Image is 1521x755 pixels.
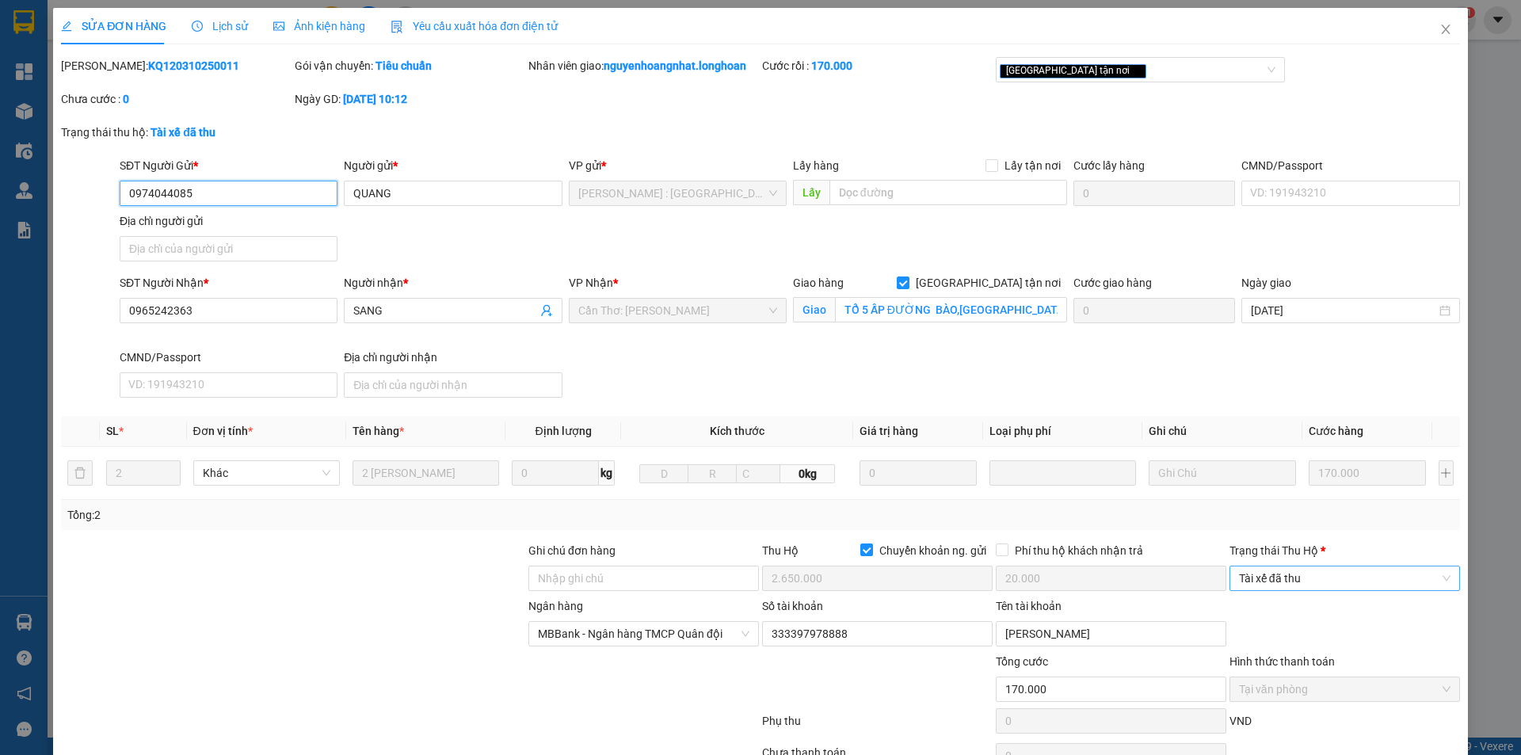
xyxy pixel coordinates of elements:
[538,622,749,646] span: MBBank - Ngân hàng TMCP Quân đội
[835,297,1067,322] input: Giao tận nơi
[762,621,993,646] input: Số tài khoản
[344,349,562,366] div: Địa chỉ người nhận
[1073,181,1235,206] input: Cước lấy hàng
[793,276,844,289] span: Giao hàng
[375,59,432,72] b: Tiêu chuẩn
[1132,67,1140,74] span: close
[1241,276,1291,289] label: Ngày giao
[67,460,93,486] button: delete
[1309,425,1363,437] span: Cước hàng
[1229,542,1460,559] div: Trạng thái Thu Hộ
[996,621,1226,646] input: Tên tài khoản
[1439,23,1452,36] span: close
[528,566,759,591] input: Ghi chú đơn hàng
[1424,8,1468,52] button: Close
[569,157,787,174] div: VP gửi
[688,464,737,483] input: R
[860,460,978,486] input: 0
[996,655,1048,668] span: Tổng cước
[983,416,1142,447] th: Loại phụ phí
[528,57,759,74] div: Nhân viên giao:
[61,20,166,32] span: SỬA ĐƠN HÀNG
[996,600,1062,612] label: Tên tài khoản
[61,21,72,32] span: edit
[528,600,583,612] label: Ngân hàng
[1309,460,1427,486] input: 0
[123,93,129,105] b: 0
[998,157,1067,174] span: Lấy tận nơi
[391,20,558,32] span: Yêu cầu xuất hóa đơn điện tử
[344,372,562,398] input: Địa chỉ của người nhận
[120,236,337,261] input: Địa chỉ của người gửi
[192,21,203,32] span: clock-circle
[61,57,292,74] div: [PERSON_NAME]:
[873,542,993,559] span: Chuyển khoản ng. gửi
[710,425,764,437] span: Kích thước
[353,460,499,486] input: VD: Bàn, Ghế
[760,712,994,740] div: Phụ thu
[1229,655,1335,668] label: Hình thức thanh toán
[578,181,777,205] span: Hồ Chí Minh : Kho Quận 12
[61,124,350,141] div: Trạng thái thu hộ:
[829,180,1067,205] input: Dọc đường
[353,425,404,437] span: Tên hàng
[811,59,852,72] b: 170.000
[780,464,834,483] span: 0kg
[1251,302,1435,319] input: Ngày giao
[639,464,688,483] input: D
[1073,159,1145,172] label: Cước lấy hàng
[578,299,777,322] span: Cần Thơ: Kho Ninh Kiều
[1073,276,1152,289] label: Cước giao hàng
[762,600,823,612] label: Số tài khoản
[599,460,615,486] span: kg
[192,20,248,32] span: Lịch sử
[61,90,292,108] div: Chưa cước :
[203,461,330,485] span: Khác
[762,544,799,557] span: Thu Hộ
[604,59,746,72] b: nguyenhoangnhat.longhoan
[295,57,525,74] div: Gói vận chuyển:
[1073,298,1235,323] input: Cước giao hàng
[535,425,591,437] span: Định lượng
[569,276,613,289] span: VP Nhận
[120,157,337,174] div: SĐT Người Gửi
[1239,677,1450,701] span: Tại văn phòng
[1239,566,1450,590] span: Tài xế đã thu
[344,157,562,174] div: Người gửi
[295,90,525,108] div: Ngày GD:
[793,159,839,172] span: Lấy hàng
[106,425,119,437] span: SL
[793,297,835,322] span: Giao
[151,126,215,139] b: Tài xế đã thu
[793,180,829,205] span: Lấy
[528,544,616,557] label: Ghi chú đơn hàng
[1149,460,1295,486] input: Ghi Chú
[1142,416,1302,447] th: Ghi chú
[273,21,284,32] span: picture
[762,57,993,74] div: Cước rồi :
[273,20,365,32] span: Ảnh kiện hàng
[391,21,403,33] img: icon
[120,349,337,366] div: CMND/Passport
[1241,157,1459,174] div: CMND/Passport
[193,425,253,437] span: Đơn vị tính
[909,274,1067,292] span: [GEOGRAPHIC_DATA] tận nơi
[860,425,918,437] span: Giá trị hàng
[1229,715,1252,727] span: VND
[120,274,337,292] div: SĐT Người Nhận
[540,304,553,317] span: user-add
[67,506,587,524] div: Tổng: 2
[1008,542,1149,559] span: Phí thu hộ khách nhận trả
[120,212,337,230] div: Địa chỉ người gửi
[344,274,562,292] div: Người nhận
[148,59,239,72] b: KQ120310250011
[736,464,780,483] input: C
[343,93,407,105] b: [DATE] 10:12
[1439,460,1454,486] button: plus
[1000,64,1146,78] span: [GEOGRAPHIC_DATA] tận nơi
